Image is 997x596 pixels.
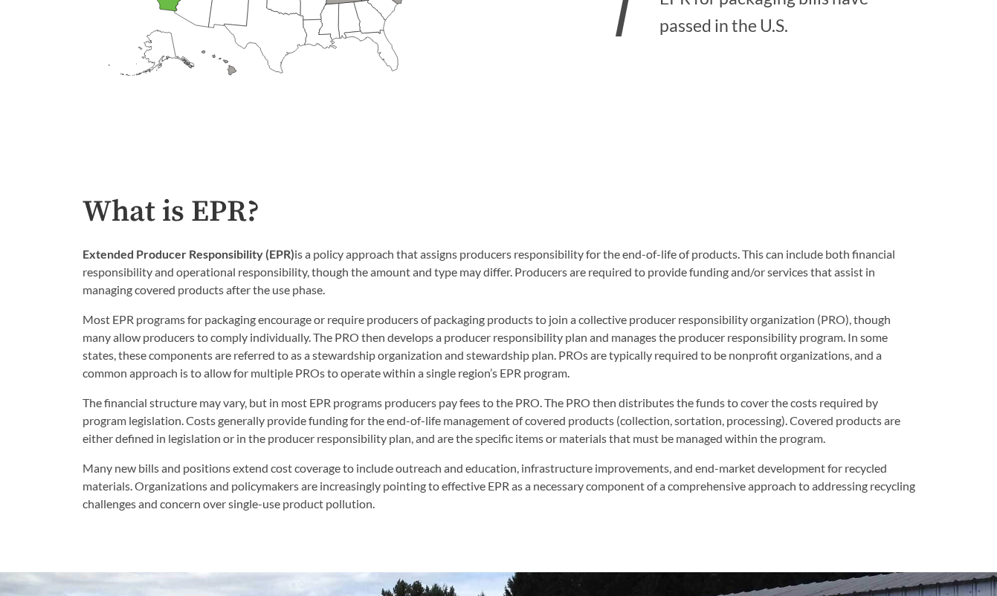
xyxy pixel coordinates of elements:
p: Most EPR programs for packaging encourage or require producers of packaging products to join a co... [83,311,915,382]
p: is a policy approach that assigns producers responsibility for the end-of-life of products. This ... [83,245,915,299]
strong: Extended Producer Responsibility (EPR) [83,247,294,261]
p: The financial structure may vary, but in most EPR programs producers pay fees to the PRO. The PRO... [83,394,915,447]
h2: What is EPR? [83,195,915,229]
p: Many new bills and positions extend cost coverage to include outreach and education, infrastructu... [83,459,915,513]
